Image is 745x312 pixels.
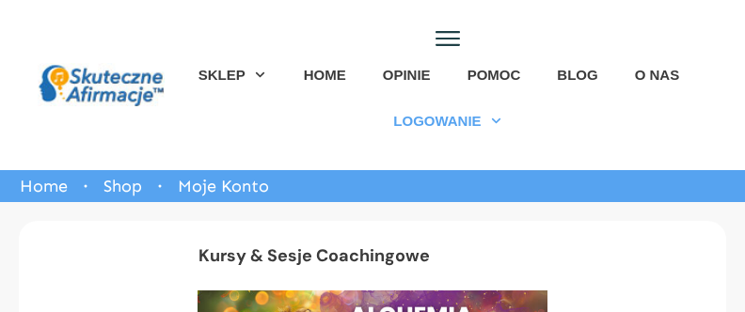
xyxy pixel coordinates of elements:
[393,107,481,135] span: LOGOWANIE
[103,171,142,201] a: Shop
[198,244,430,267] a: Kursy & Sesje Coachingowe
[393,107,502,135] a: LOGOWANIE
[557,65,597,85] a: BLOG
[20,171,68,201] a: Home
[468,65,521,85] a: POMOC
[198,65,267,85] a: SKLEP
[20,176,68,196] span: Home
[178,171,269,201] span: Moje Konto
[198,65,246,85] span: SKLEP
[304,65,346,85] a: HOME
[103,176,142,196] span: Shop
[383,65,431,85] a: OPINIE
[635,65,680,85] a: O NAS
